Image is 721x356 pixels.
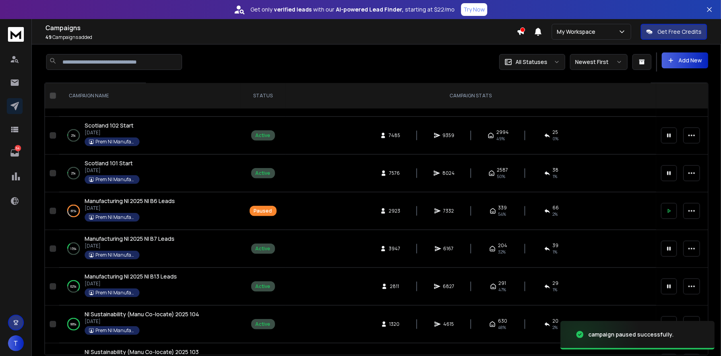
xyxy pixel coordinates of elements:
td: 99%NI Sustainability (Manu Co-locate) 2025 104[DATE]Prem NI Manufacturing & Sustainability 2025 [59,306,240,343]
span: 4615 [443,321,454,327]
p: Try Now [463,6,485,14]
span: 1 % [553,173,558,180]
p: Prem NI Manufacturing & Sustainability 2025 [95,139,135,145]
p: [DATE] [85,243,174,249]
div: Paused [254,208,272,214]
th: CAMPAIGN STATS [285,83,656,109]
span: 2994 [496,129,509,135]
a: NI Sustainability (Manu Co-locate) 2025 104 [85,310,199,318]
div: Active [256,283,271,290]
span: Manufacturing NI 2025 NI B13 Leads [85,273,177,280]
button: Newest First [570,54,628,70]
span: 38 [553,167,559,173]
p: Prem NI Manufacturing & Sustainability 2025 [95,214,135,221]
span: 32 % [498,249,506,255]
p: 62 % [71,282,77,290]
span: 1 % [553,249,558,255]
p: My Workspace [557,28,599,36]
th: CAMPAIGN NAME [59,83,240,109]
button: Add New [662,52,708,68]
div: Active [256,321,271,327]
span: 66 [553,205,559,211]
a: Manufacturing NI 2025 NI B13 Leads [85,273,177,281]
p: Prem NI Manufacturing & Sustainability 2025 [95,327,135,334]
span: 1320 [390,321,400,327]
span: 291 [499,280,506,286]
span: 2 % [553,211,558,217]
p: [DATE] [85,130,140,136]
strong: verified leads [274,6,312,14]
a: 64 [7,145,23,161]
p: Campaigns added [45,34,517,41]
p: 2 % [72,132,76,139]
span: 25 [553,129,558,135]
p: 99 % [71,320,77,328]
span: 2 % [553,324,558,331]
a: Scotland 102 Start [85,122,134,130]
span: 8024 [442,170,455,176]
td: 15%Manufacturing NI 2025 NI B7 Leads[DATE]Prem NI Manufacturing & Sustainability 2025 [59,230,240,268]
p: Prem NI Manufacturing & Sustainability 2025 [95,176,135,183]
td: 2%Scotland 101 Start[DATE]Prem NI Manufacturing & Sustainability 2025 [59,155,240,192]
span: 47 % [499,286,506,293]
p: Prem NI Manufacturing & Sustainability 2025 [95,252,135,258]
span: 0 % [553,135,559,142]
span: 204 [498,242,507,249]
button: T [8,335,24,351]
div: Active [256,246,271,252]
span: 630 [498,318,507,324]
span: 39 [553,242,559,249]
strong: AI-powered Lead Finder, [336,6,403,14]
p: Prem NI Manufacturing & Sustainability 2025 [95,290,135,296]
p: All Statuses [516,58,547,66]
div: Active [256,132,271,139]
span: 7485 [389,132,400,139]
p: Get Free Credits [657,28,702,36]
button: Try Now [461,3,487,16]
p: Get only with our starting at $22/mo [250,6,455,14]
span: 49 [45,34,52,41]
span: 50 % [497,173,506,180]
span: 54 % [498,211,506,217]
span: Scotland 102 Start [85,122,134,129]
span: 339 [498,205,507,211]
span: 7576 [389,170,400,176]
p: 81 % [71,207,76,215]
th: STATUS [240,83,285,109]
p: 15 % [71,245,77,253]
p: [DATE] [85,167,140,174]
span: 3947 [389,246,400,252]
a: Scotland 101 Start [85,159,133,167]
a: Manufacturing NI 2025 NI B7 Leads [85,235,174,243]
h1: Campaigns [45,23,517,33]
span: 7332 [443,208,454,214]
span: 20 [553,318,559,324]
span: 48 % [498,324,506,331]
div: campaign paused successfully. [588,331,674,339]
span: 2923 [389,208,400,214]
span: 1 % [553,286,558,293]
a: Manufacturing NI 2025 NI B6 Leads [85,197,175,205]
button: Get Free Credits [641,24,707,40]
span: 2587 [497,167,508,173]
span: 6827 [443,283,454,290]
p: [DATE] [85,318,199,325]
td: 2%Scotland 102 Start[DATE]Prem NI Manufacturing & Sustainability 2025 [59,117,240,155]
span: 29 [553,280,559,286]
span: 9359 [443,132,455,139]
p: 64 [15,145,21,151]
td: 62%Manufacturing NI 2025 NI B13 Leads[DATE]Prem NI Manufacturing & Sustainability 2025 [59,268,240,306]
td: 81%Manufacturing NI 2025 NI B6 Leads[DATE]Prem NI Manufacturing & Sustainability 2025 [59,192,240,230]
a: NI Sustainability (Manu Co-locate) 2025 103 [85,348,199,356]
div: Active [256,170,271,176]
p: [DATE] [85,205,175,211]
span: 2811 [390,283,399,290]
span: 6167 [444,246,454,252]
p: [DATE] [85,281,177,287]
